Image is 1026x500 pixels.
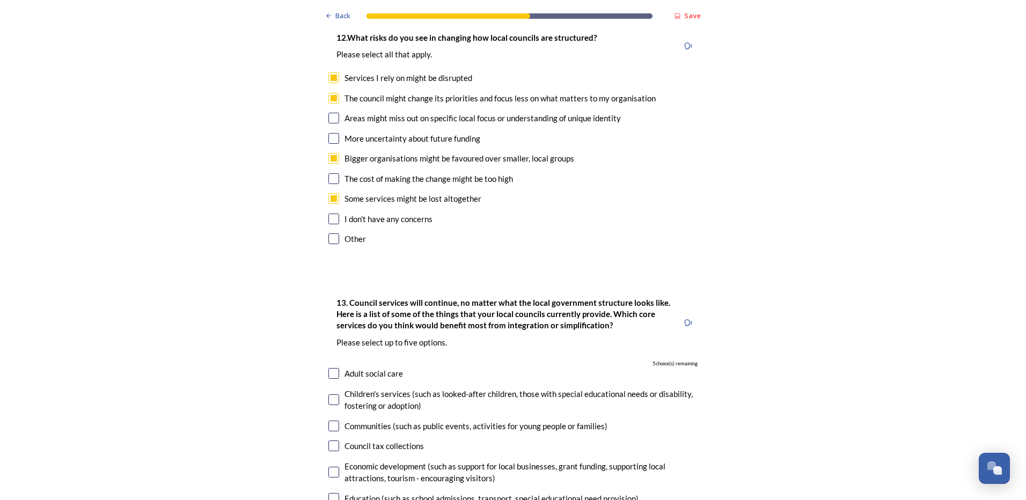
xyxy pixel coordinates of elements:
div: Other [345,233,366,245]
div: Bigger organisations might be favoured over smaller, local groups [345,152,574,165]
strong: Save [684,11,701,20]
div: Communities (such as public events, activities for young people or families) [345,420,607,432]
p: Please select all that apply. [336,49,597,60]
div: The cost of making the change might be too high [345,173,513,185]
div: Adult social care [345,367,403,380]
div: Council tax collections [345,440,424,452]
div: Some services might be lost altogether [345,193,481,205]
strong: What risks do you see in changing how local councils are structured? [347,33,597,42]
div: More uncertainty about future funding [345,133,480,145]
strong: 13. Council services will continue, no matter what the local government structure looks like. Her... [336,298,672,330]
span: Back [335,11,350,21]
div: The council might change its priorities and focus less on what matters to my organisation [345,92,656,105]
div: I don't have any concerns [345,213,433,225]
button: Open Chat [979,453,1010,484]
strong: 12. [336,33,347,42]
span: 5 choice(s) remaining [653,360,698,367]
div: Economic development (such as support for local businesses, grant funding, supporting local attra... [345,460,698,484]
div: Services I rely on might be disrupted [345,72,472,84]
div: Children's services (such as looked-after children, those with special educational needs or disab... [345,388,698,412]
div: Areas might miss out on specific local focus or understanding of unique identity [345,112,621,124]
p: Please select up to five options. [336,337,670,348]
